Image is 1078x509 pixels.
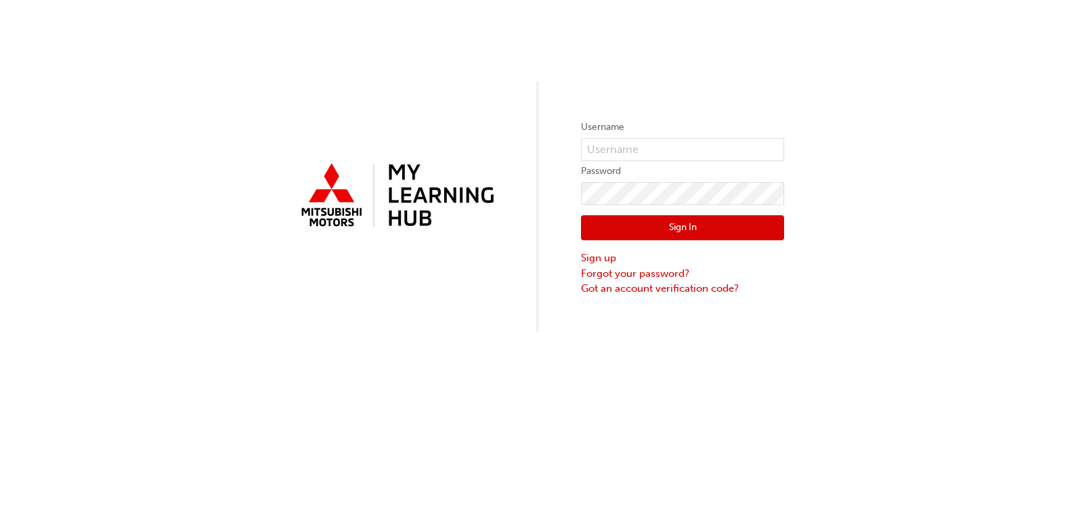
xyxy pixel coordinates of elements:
[581,163,784,179] label: Password
[581,250,784,266] a: Sign up
[581,266,784,282] a: Forgot your password?
[581,119,784,135] label: Username
[581,138,784,161] input: Username
[581,215,784,241] button: Sign In
[581,281,784,296] a: Got an account verification code?
[294,158,497,235] img: mmal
